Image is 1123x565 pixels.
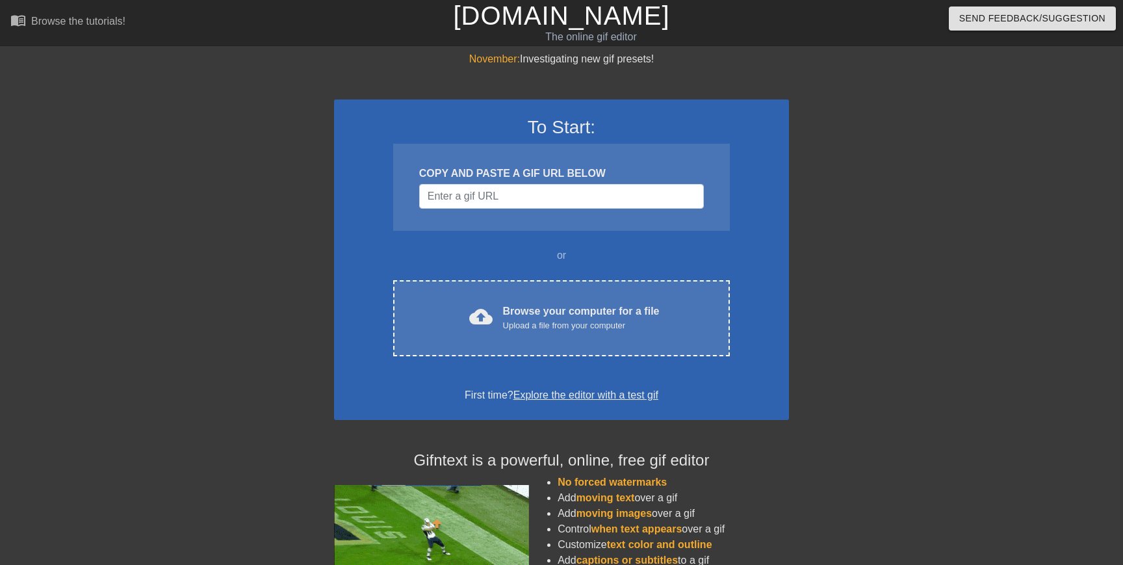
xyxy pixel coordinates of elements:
[453,1,669,30] a: [DOMAIN_NAME]
[334,51,789,67] div: Investigating new gif presets!
[469,53,520,64] span: November:
[558,537,789,553] li: Customize
[351,388,772,403] div: First time?
[558,490,789,506] li: Add over a gif
[10,12,26,28] span: menu_book
[591,523,682,534] span: when text appears
[31,16,125,27] div: Browse the tutorials!
[368,248,755,263] div: or
[959,10,1105,27] span: Send Feedback/Suggestion
[419,184,704,209] input: Username
[503,304,660,332] div: Browse your computer for a file
[419,166,704,181] div: COPY AND PASTE A GIF URL BELOW
[334,451,789,470] h4: Gifntext is a powerful, online, free gif editor
[381,29,801,45] div: The online gif editor
[949,7,1116,31] button: Send Feedback/Suggestion
[607,539,712,550] span: text color and outline
[558,506,789,521] li: Add over a gif
[576,508,652,519] span: moving images
[469,305,493,328] span: cloud_upload
[513,389,658,401] a: Explore the editor with a test gif
[576,492,635,503] span: moving text
[503,319,660,332] div: Upload a file from your computer
[10,12,125,33] a: Browse the tutorials!
[558,477,667,488] span: No forced watermarks
[558,521,789,537] li: Control over a gif
[351,116,772,138] h3: To Start:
